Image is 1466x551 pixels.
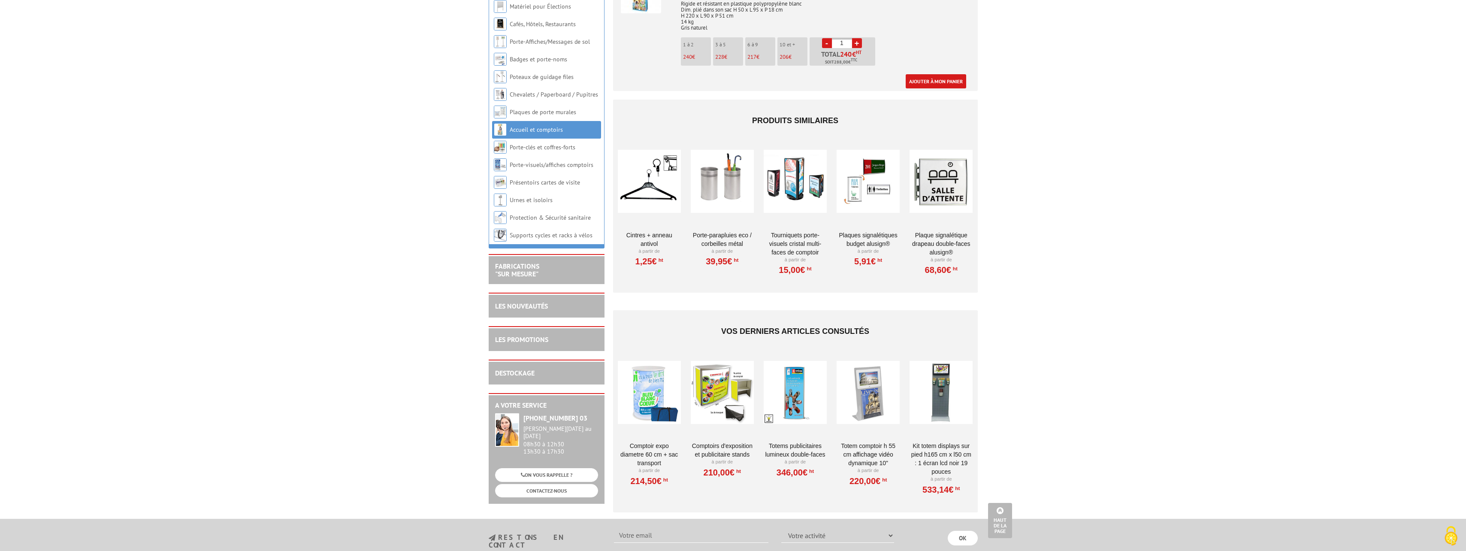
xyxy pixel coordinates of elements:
[764,442,827,459] a: Totems publicitaires lumineux double-faces
[494,123,507,136] img: Accueil et comptoirs
[510,196,553,204] a: Urnes et isoloirs
[953,485,960,491] sup: HT
[849,478,887,484] a: 220,00€HT
[910,476,973,483] p: À partir de
[510,179,580,186] a: Présentoirs cartes de visite
[732,257,738,263] sup: HT
[807,468,814,474] sup: HT
[805,266,812,272] sup: HT
[523,425,598,455] div: 08h30 à 12h30 13h30 à 17h30
[735,468,741,474] sup: HT
[614,528,768,543] input: Votre email
[683,42,711,48] p: 1 à 2
[510,143,575,151] a: Porte-clés et coffres-forts
[780,42,807,48] p: 10 et +
[494,53,507,66] img: Badges et porte-noms
[948,531,978,545] input: OK
[510,108,576,116] a: Plaques de porte murales
[495,335,548,344] a: LES PROMOTIONS
[495,402,598,409] h2: A votre service
[910,257,973,263] p: À partir de
[494,70,507,83] img: Poteaux de guidage files
[837,248,900,255] p: À partir de
[495,468,598,481] a: ON VOUS RAPPELLE ?
[495,302,548,310] a: LES NOUVEAUTÉS
[691,442,754,459] a: Comptoirs d'exposition et publicitaire stands
[764,459,827,466] p: À partir de
[691,459,754,466] p: À partir de
[876,257,882,263] sup: HT
[489,534,602,549] h3: restons en contact
[721,327,869,336] span: Vos derniers articles consultés
[510,3,571,10] a: Matériel pour Élections
[1440,525,1462,547] img: Cookies (fenêtre modale)
[618,231,681,248] a: Cintres + anneau antivol
[494,158,507,171] img: Porte-visuels/affiches comptoirs
[764,231,827,257] a: Tourniquets Porte-Visuels Cristal multi-faces de comptoir
[910,231,973,257] a: PLAQUE SIGNALÉTIQUE DRAPEAU DOUBLE-FACES ALUSIGN®
[812,51,875,66] p: Total
[494,141,507,154] img: Porte-clés et coffres-forts
[715,54,743,60] p: €
[856,49,861,55] sup: HT
[662,477,668,483] sup: HT
[495,484,598,497] a: CONTACTEZ-NOUS
[618,248,681,255] p: À partir de
[854,259,882,264] a: 5,91€HT
[510,38,590,45] a: Porte-Affiches/Messages de sol
[747,53,756,61] span: 217
[495,369,535,377] a: DESTOCKAGE
[683,54,711,60] p: €
[852,51,856,58] span: €
[840,51,852,58] span: 240
[523,414,587,422] strong: [PHONE_NUMBER] 03
[635,259,663,264] a: 1,25€HT
[834,59,848,66] span: 288,00
[780,54,807,60] p: €
[494,88,507,101] img: Chevalets / Paperboard / Pupitres
[510,91,598,98] a: Chevalets / Paperboard / Pupitres
[494,176,507,189] img: Présentoirs cartes de visite
[779,267,811,272] a: 15,00€HT
[704,470,741,475] a: 210,00€HT
[523,425,598,440] div: [PERSON_NAME][DATE] au [DATE]
[489,534,496,542] img: newsletter.jpg
[510,20,576,28] a: Cafés, Hôtels, Restaurants
[910,442,973,476] a: Kit Totem Displays sur pied H165 cm X L50 cm : 1 écran LCD noir 19 pouces
[691,248,754,255] p: À partir de
[822,38,832,48] a: -
[825,59,857,66] span: Soit €
[837,467,900,474] p: À partir de
[494,229,507,242] img: Supports cycles et racks à vélos
[752,116,838,125] span: Produits similaires
[510,55,567,63] a: Badges et porte-noms
[494,35,507,48] img: Porte-Affiches/Messages de sol
[683,53,692,61] span: 240
[747,54,775,60] p: €
[951,266,958,272] sup: HT
[510,126,563,133] a: Accueil et comptoirs
[715,42,743,48] p: 3 à 5
[691,231,754,248] a: Porte-parapluies Eco / Corbeilles Métal
[880,477,887,483] sup: HT
[747,42,775,48] p: 6 à 9
[618,442,681,467] a: Comptoir Expo diametre 60 cm + Sac transport
[837,442,900,467] a: Totem comptoir H 55 cm affichage vidéo dynamique 10"
[510,73,574,81] a: Poteaux de guidage files
[495,262,539,278] a: FABRICATIONS"Sur Mesure"
[837,231,900,248] a: Plaques Signalétiques Budget AluSign®
[494,211,507,224] img: Protection & Sécurité sanitaire
[922,487,960,492] a: 533,14€HT
[618,467,681,474] p: À partir de
[851,58,857,62] sup: TTC
[495,413,519,447] img: widget-service.jpg
[764,257,827,263] p: À partir de
[510,161,593,169] a: Porte-visuels/affiches comptoirs
[1436,522,1466,551] button: Cookies (fenêtre modale)
[780,53,789,61] span: 206
[510,214,591,221] a: Protection & Sécurité sanitaire
[906,74,966,88] a: Ajouter à mon panier
[925,267,958,272] a: 68,60€HT
[852,38,862,48] a: +
[494,106,507,118] img: Plaques de porte murales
